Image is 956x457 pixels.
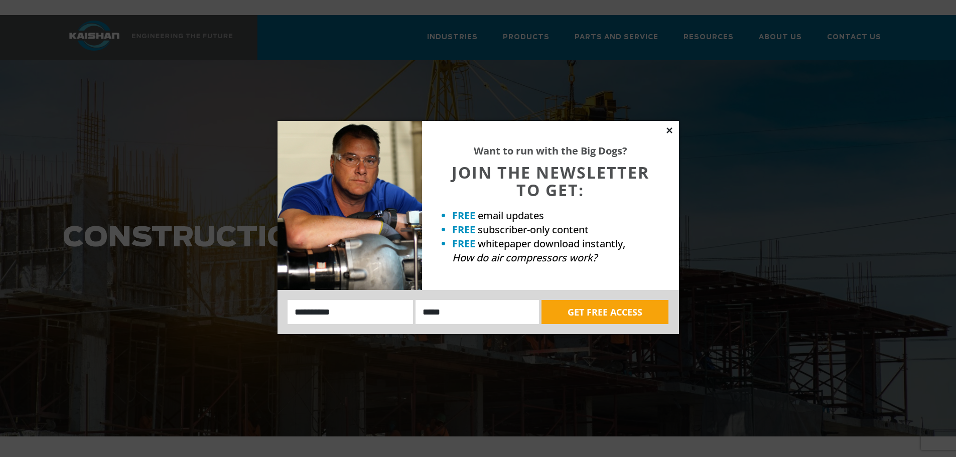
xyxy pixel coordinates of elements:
strong: FREE [452,209,475,222]
input: Name: [288,300,414,324]
strong: Want to run with the Big Dogs? [474,144,627,158]
strong: FREE [452,237,475,250]
strong: FREE [452,223,475,236]
button: Close [665,126,674,135]
input: Email [416,300,539,324]
span: email updates [478,209,544,222]
span: subscriber-only content [478,223,589,236]
button: GET FREE ACCESS [541,300,668,324]
span: whitepaper download instantly, [478,237,625,250]
span: JOIN THE NEWSLETTER TO GET: [452,162,649,201]
em: How do air compressors work? [452,251,597,264]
